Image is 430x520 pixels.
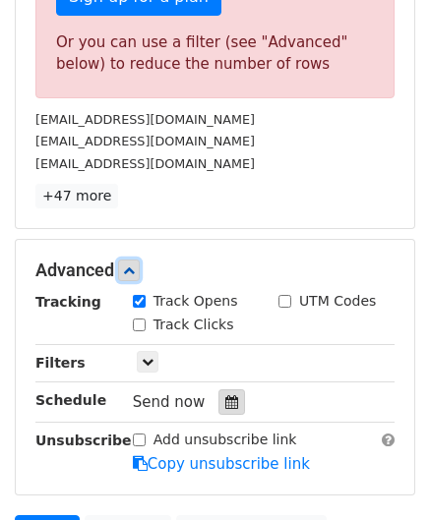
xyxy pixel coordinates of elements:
[35,112,255,127] small: [EMAIL_ADDRESS][DOMAIN_NAME]
[35,433,132,448] strong: Unsubscribe
[154,430,297,450] label: Add unsubscribe link
[35,184,118,208] a: +47 more
[133,455,310,473] a: Copy unsubscribe link
[56,31,374,76] div: Or you can use a filter (see "Advanced" below) to reduce the number of rows
[35,134,255,148] small: [EMAIL_ADDRESS][DOMAIN_NAME]
[35,260,395,281] h5: Advanced
[35,392,106,408] strong: Schedule
[154,315,234,335] label: Track Clicks
[133,393,206,411] span: Send now
[35,355,86,371] strong: Filters
[35,294,101,310] strong: Tracking
[299,291,376,312] label: UTM Codes
[332,426,430,520] iframe: Chat Widget
[154,291,238,312] label: Track Opens
[35,156,255,171] small: [EMAIL_ADDRESS][DOMAIN_NAME]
